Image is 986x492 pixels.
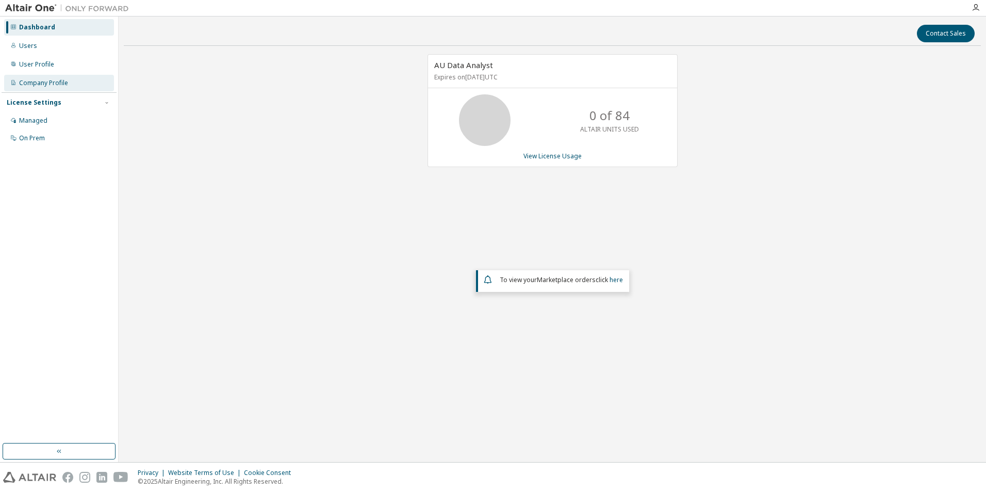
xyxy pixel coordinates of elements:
button: Contact Sales [917,25,975,42]
div: User Profile [19,60,54,69]
a: View License Usage [523,152,582,160]
p: ALTAIR UNITS USED [580,125,639,134]
img: instagram.svg [79,472,90,483]
img: altair_logo.svg [3,472,56,483]
p: Expires on [DATE] UTC [434,73,668,81]
div: Company Profile [19,79,68,87]
em: Marketplace orders [537,275,596,284]
div: License Settings [7,99,61,107]
div: Managed [19,117,47,125]
div: Website Terms of Use [168,469,244,477]
div: Users [19,42,37,50]
span: To view your click [500,275,623,284]
img: linkedin.svg [96,472,107,483]
p: © 2025 Altair Engineering, Inc. All Rights Reserved. [138,477,297,486]
img: youtube.svg [113,472,128,483]
img: facebook.svg [62,472,73,483]
div: Privacy [138,469,168,477]
p: 0 of 84 [589,107,630,124]
img: Altair One [5,3,134,13]
a: here [610,275,623,284]
div: Dashboard [19,23,55,31]
div: Cookie Consent [244,469,297,477]
div: On Prem [19,134,45,142]
span: AU Data Analyst [434,60,493,70]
